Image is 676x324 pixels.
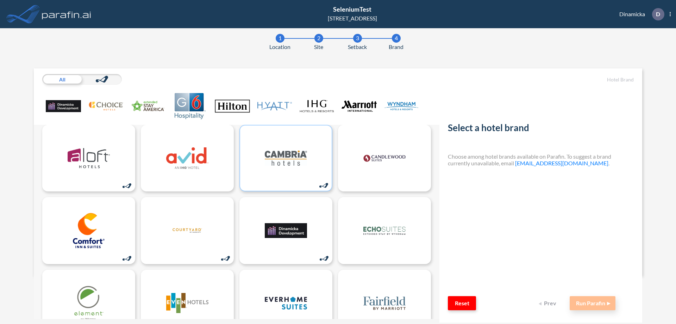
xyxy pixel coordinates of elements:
img: IHG [299,93,334,119]
img: logo [363,213,406,248]
span: Site [314,43,323,51]
p: D [656,11,660,17]
img: logo [68,213,110,248]
span: Setback [348,43,367,51]
img: logo [265,213,307,248]
img: Hyatt [257,93,292,119]
img: Extended Stay America [130,93,165,119]
img: logo [166,213,208,248]
button: Prev [534,296,563,310]
img: logo [265,141,307,176]
div: All [42,74,82,85]
img: logo [40,7,93,21]
button: Run Parafin [570,296,615,310]
div: 3 [353,34,362,43]
img: Wyndham [384,93,419,119]
a: [EMAIL_ADDRESS][DOMAIN_NAME] [515,160,608,166]
img: logo [68,286,110,321]
span: Location [269,43,290,51]
img: logo [166,286,208,321]
img: Hilton [215,93,250,119]
div: [STREET_ADDRESS] [328,14,377,23]
h5: Hotel Brand [448,77,634,83]
div: 2 [314,34,323,43]
img: Choice [88,93,123,119]
img: logo [68,141,110,176]
img: logo [363,286,406,321]
img: G6 Hospitality [173,93,208,119]
img: logo [166,141,208,176]
img: logo [363,141,406,176]
h2: Select a hotel brand [448,122,634,136]
img: .Dev Family [46,93,81,119]
div: 1 [276,34,284,43]
span: Brand [389,43,403,51]
h4: Choose among hotel brands available on Parafin. To suggest a brand currently unavailable, email . [448,153,634,166]
button: Reset [448,296,476,310]
img: Marriott [342,93,377,119]
div: Dinamicka [609,8,671,20]
img: logo [265,286,307,321]
span: SeleniumTest [333,5,371,13]
div: 4 [392,34,401,43]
